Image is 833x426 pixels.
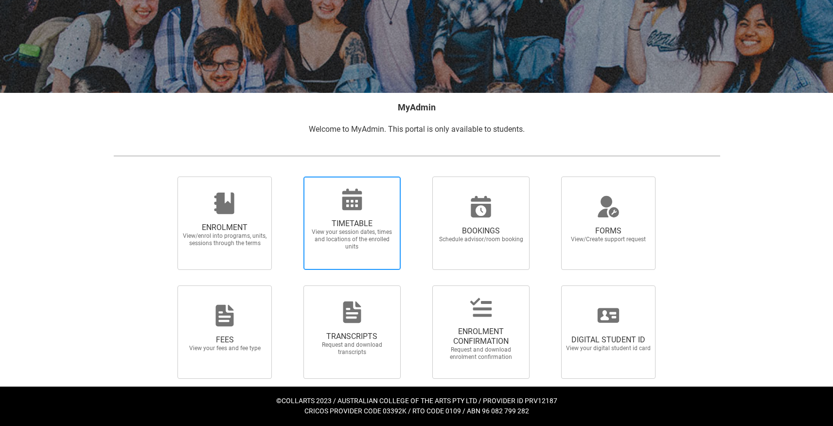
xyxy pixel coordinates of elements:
span: View your fees and fee type [182,345,267,352]
span: BOOKINGS [438,226,524,236]
span: ENROLMENT [182,223,267,232]
span: DIGITAL STUDENT ID [566,335,651,345]
span: Welcome to MyAdmin. This portal is only available to students. [309,124,525,134]
span: FEES [182,335,267,345]
span: View your session dates, times and locations of the enrolled units [309,229,395,250]
span: View/Create support request [566,236,651,243]
span: ENROLMENT CONFIRMATION [438,327,524,346]
span: TIMETABLE [309,219,395,229]
span: FORMS [566,226,651,236]
span: Request and download enrolment confirmation [438,346,524,361]
span: TRANSCRIPTS [309,332,395,341]
span: View/enrol into programs, units, sessions through the terms [182,232,267,247]
span: View your digital student id card [566,345,651,352]
h2: MyAdmin [113,101,720,114]
span: Request and download transcripts [309,341,395,356]
span: Schedule advisor/room booking [438,236,524,243]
